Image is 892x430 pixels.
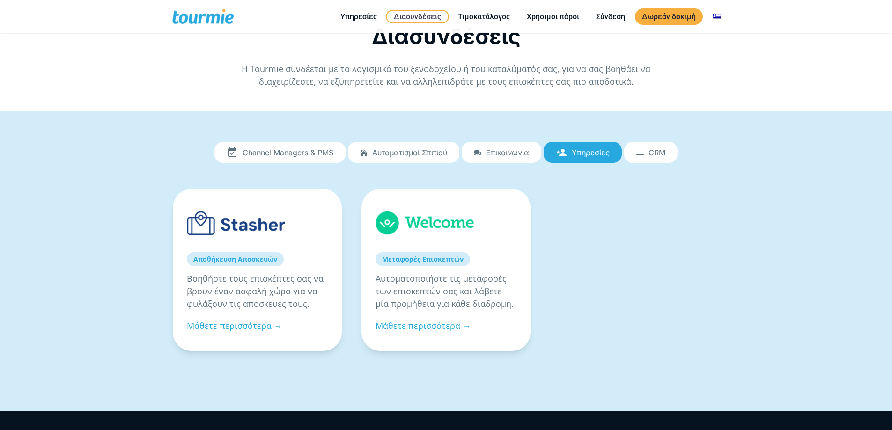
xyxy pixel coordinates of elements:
a: Μάθετε περισσότερα → [187,320,282,331]
a: Μεταφορές Επισκεπτών [376,252,470,266]
a: Υπηρεσίες [544,142,622,163]
span: Υπηρεσίες [572,148,610,157]
a: Επικοινωνία [462,142,541,163]
span: CRM [649,148,665,157]
p: Αυτοματοποιήστε τις μεταφορές των επισκεπτών σας και λάβετε μία προμήθεια για κάθε διαδρομή. [376,272,516,310]
a: Διασυνδέσεις [386,10,449,23]
a: Δωρεάν δοκιμή [635,8,703,25]
span: Διασυνδέσεις [372,23,521,49]
a: Υπηρεσίες [333,11,384,22]
a: Αυτοματισμοί Σπιτιού [348,142,459,163]
span: Αυτοματισμοί Σπιτιού [372,148,447,157]
p: Βοηθήστε τους επισκέπτες σας να βρουν έναν ασφαλή χώρο για να φυλάξουν τις αποσκευές τους. [187,272,328,310]
span: Channel Managers & PMS [243,148,333,157]
a: Αποθήκευση Αποσκευών [187,252,284,266]
a: Channel Managers & PMS [214,142,346,163]
a: Τιμοκατάλογος [451,11,517,22]
a: Χρήσιμοι πόροι [520,11,586,22]
a: Σύνδεση [589,11,632,22]
a: CRM [624,142,678,163]
span: Η Tourmie συνδέεται με το λογισμικό του ξενοδοχείου ή του καταλύματός σας, για να σας βοηθάει να ... [242,63,650,87]
a: Μάθετε περισσότερα → [376,320,471,331]
span: Επικοινωνία [486,148,529,157]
